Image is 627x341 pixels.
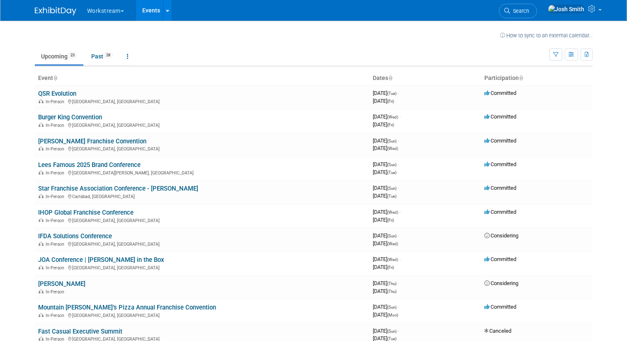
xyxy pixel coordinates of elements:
a: JOA Conference | [PERSON_NAME] in the Box [38,256,164,264]
img: In-Person Event [39,265,44,269]
a: Past28 [85,48,119,64]
span: [DATE] [373,328,399,334]
img: In-Person Event [39,289,44,293]
span: (Wed) [387,210,398,215]
span: In-Person [46,123,67,128]
span: [DATE] [373,312,398,318]
span: Committed [484,161,516,167]
span: [DATE] [373,280,399,286]
span: Committed [484,138,516,144]
a: Sort by Participation Type [519,75,523,81]
span: In-Person [46,289,67,295]
span: [DATE] [373,169,396,175]
span: [DATE] [373,256,401,262]
span: [DATE] [373,161,399,167]
span: Committed [484,209,516,215]
img: In-Person Event [39,218,44,222]
span: [DATE] [373,90,399,96]
img: In-Person Event [39,146,44,150]
div: [GEOGRAPHIC_DATA], [GEOGRAPHIC_DATA] [38,98,366,104]
span: Search [510,8,529,14]
span: Committed [484,90,516,96]
span: - [399,114,401,120]
span: - [398,185,399,191]
span: [DATE] [373,217,394,223]
img: In-Person Event [39,99,44,103]
a: Lees Famous 2025 Brand Conference [38,161,141,169]
span: [DATE] [373,114,401,120]
span: (Sun) [387,329,396,334]
div: Carlsbad, [GEOGRAPHIC_DATA] [38,193,366,199]
img: In-Person Event [39,123,44,127]
img: In-Person Event [39,170,44,174]
div: [GEOGRAPHIC_DATA], [GEOGRAPHIC_DATA] [38,217,366,223]
span: Considering [484,232,518,239]
span: Committed [484,256,516,262]
span: (Thu) [387,289,396,294]
a: [PERSON_NAME] [38,280,85,288]
span: (Sun) [387,234,396,238]
span: (Tue) [387,91,396,96]
span: (Fri) [387,99,394,104]
span: (Mon) [387,313,398,317]
div: [GEOGRAPHIC_DATA], [GEOGRAPHIC_DATA] [38,145,366,152]
span: (Thu) [387,281,396,286]
span: In-Person [46,170,67,176]
span: - [398,161,399,167]
span: (Wed) [387,115,398,119]
span: [DATE] [373,240,398,247]
span: Committed [484,304,516,310]
span: - [398,232,399,239]
div: [GEOGRAPHIC_DATA][PERSON_NAME], [GEOGRAPHIC_DATA] [38,169,366,176]
span: [DATE] [373,288,396,294]
th: Dates [369,71,481,85]
a: Star Franchise Association Conference - [PERSON_NAME] [38,185,198,192]
span: In-Person [46,265,67,271]
span: In-Person [46,146,67,152]
span: (Wed) [387,146,398,151]
span: In-Person [46,99,67,104]
img: In-Person Event [39,313,44,317]
span: (Sun) [387,186,396,191]
a: Sort by Start Date [388,75,392,81]
span: [DATE] [373,138,399,144]
span: In-Person [46,313,67,318]
span: Canceled [484,328,511,334]
a: How to sync to an external calendar... [500,32,593,39]
span: (Sun) [387,305,396,310]
span: Committed [484,114,516,120]
th: Participation [481,71,593,85]
span: (Tue) [387,170,396,175]
span: Considering [484,280,518,286]
a: Fast Casual Executive Summit [38,328,122,335]
span: [DATE] [373,121,394,128]
a: Sort by Event Name [53,75,57,81]
span: - [398,280,399,286]
span: (Tue) [387,194,396,198]
div: [GEOGRAPHIC_DATA], [GEOGRAPHIC_DATA] [38,264,366,271]
span: [DATE] [373,232,399,239]
a: Upcoming23 [35,48,83,64]
span: In-Person [46,218,67,223]
span: (Fri) [387,218,394,222]
span: - [399,256,401,262]
span: - [398,328,399,334]
span: [DATE] [373,98,394,104]
span: - [399,209,401,215]
img: In-Person Event [39,242,44,246]
img: Josh Smith [548,5,585,14]
a: QSR Evolution [38,90,76,97]
span: [DATE] [373,264,394,270]
span: - [398,90,399,96]
span: (Sun) [387,139,396,143]
span: - [398,138,399,144]
span: In-Person [46,194,67,199]
span: [DATE] [373,145,398,151]
span: (Sun) [387,162,396,167]
span: (Fri) [387,123,394,127]
a: Burger King Convention [38,114,102,121]
span: (Wed) [387,257,398,262]
span: [DATE] [373,185,399,191]
span: [DATE] [373,193,396,199]
span: - [398,304,399,310]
